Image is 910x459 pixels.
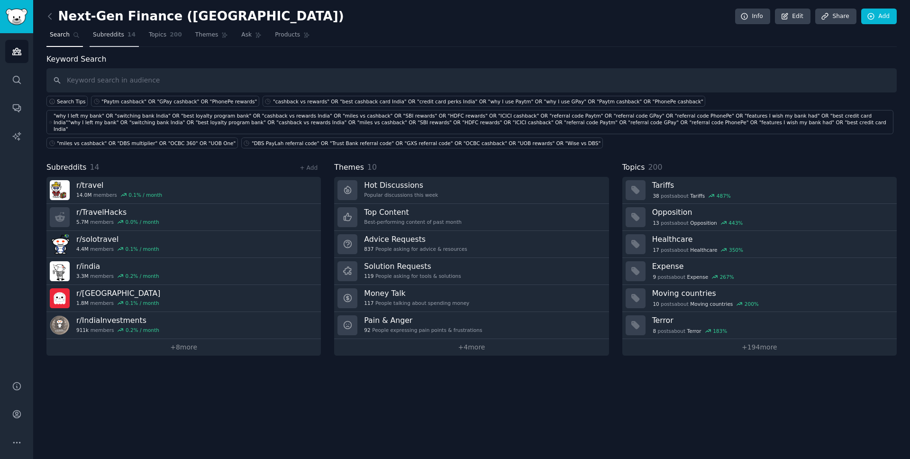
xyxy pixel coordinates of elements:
[76,180,162,190] h3: r/ travel
[50,261,70,281] img: india
[652,192,732,200] div: post s about
[652,207,890,217] h3: Opposition
[263,96,705,107] a: "cashback vs rewards" OR "best cashback card India" OR "credit card perks India" OR "why I use Pa...
[364,192,438,198] div: Popular discussions this week
[300,165,318,171] a: + Add
[653,193,659,199] span: 38
[364,327,482,333] div: People expressing pain points & frustrations
[149,31,166,39] span: Topics
[690,220,717,226] span: Opposition
[364,288,469,298] h3: Money Talk
[687,328,701,334] span: Terror
[622,177,897,204] a: Tariffs38postsaboutTariffs487%
[720,274,734,280] div: 267 %
[101,98,257,105] div: "Paytm cashback" OR "GPay cashback" OR "PhonePe rewards"
[652,300,760,308] div: post s about
[46,312,321,339] a: r/IndiaInvestments911kmembers0.2% / month
[76,246,159,252] div: members
[334,162,364,174] span: Themes
[364,180,438,190] h3: Hot Discussions
[622,231,897,258] a: Healthcare17postsaboutHealthcare350%
[57,140,236,147] div: "miles vs cashback" OR "DBS multiplier" OR "OCBC 360" OR "UOB One"
[170,31,182,39] span: 200
[334,258,609,285] a: Solution Requests119People asking for tools & solutions
[76,234,159,244] h3: r/ solotravel
[93,31,124,39] span: Subreddits
[364,327,370,333] span: 92
[653,328,656,334] span: 8
[50,31,70,39] span: Search
[76,288,160,298] h3: r/ [GEOGRAPHIC_DATA]
[690,193,705,199] span: Tariffs
[815,9,856,25] a: Share
[238,28,265,47] a: Ask
[334,312,609,339] a: Pain & Anger92People expressing pain points & frustrations
[46,231,321,258] a: r/solotravel4.4Mmembers0.1% / month
[652,219,744,227] div: post s about
[146,28,185,47] a: Topics200
[46,55,106,64] label: Keyword Search
[367,163,377,172] span: 10
[76,192,91,198] span: 14.0M
[90,28,139,47] a: Subreddits14
[91,96,259,107] a: "Paytm cashback" OR "GPay cashback" OR "PhonePe rewards"
[364,234,467,244] h3: Advice Requests
[364,261,461,271] h3: Solution Requests
[76,327,89,333] span: 911k
[364,246,467,252] div: People asking for advice & resources
[46,258,321,285] a: r/india3.3Mmembers0.2% / month
[653,220,659,226] span: 13
[76,327,159,333] div: members
[652,273,735,281] div: post s about
[90,163,100,172] span: 14
[76,246,89,252] span: 4.4M
[76,192,162,198] div: members
[652,246,744,254] div: post s about
[126,300,159,306] div: 0.1 % / month
[861,9,897,25] a: Add
[46,285,321,312] a: r/[GEOGRAPHIC_DATA]1.8Mmembers0.1% / month
[126,273,159,279] div: 0.2 % / month
[46,138,238,148] a: "miles vs cashback" OR "DBS multiplier" OR "OCBC 360" OR "UOB One"
[652,261,890,271] h3: Expense
[46,110,893,134] a: "why I left my bank" OR "switching bank India" OR "best loyalty program bank" OR "cashback vs rew...
[50,234,70,254] img: solotravel
[334,285,609,312] a: Money Talk117People talking about spending money
[729,247,743,253] div: 350 %
[728,220,743,226] div: 443 %
[46,339,321,356] a: +8more
[6,9,27,25] img: GummySearch logo
[50,288,70,308] img: singapore
[622,162,645,174] span: Topics
[622,258,897,285] a: Expense9postsaboutExpense267%
[192,28,232,47] a: Themes
[653,301,659,307] span: 10
[735,9,770,25] a: Info
[652,315,890,325] h3: Terror
[653,274,656,280] span: 9
[364,219,462,225] div: Best-performing content of past month
[272,28,313,47] a: Products
[690,247,717,253] span: Healthcare
[50,315,70,335] img: IndiaInvestments
[745,301,759,307] div: 200 %
[622,339,897,356] a: +194more
[46,28,83,47] a: Search
[57,98,86,105] span: Search Tips
[775,9,810,25] a: Edit
[717,193,731,199] div: 487 %
[46,204,321,231] a: r/TravelHacks5.7Mmembers0.0% / month
[46,68,897,92] input: Keyword search in audience
[76,273,89,279] span: 3.3M
[50,180,70,200] img: travel
[690,301,733,307] span: Moving countries
[652,234,890,244] h3: Healthcare
[364,315,482,325] h3: Pain & Anger
[364,207,462,217] h3: Top Content
[364,246,373,252] span: 837
[76,273,159,279] div: members
[46,96,88,107] button: Search Tips
[364,273,373,279] span: 119
[76,207,159,217] h3: r/ TravelHacks
[334,204,609,231] a: Top ContentBest-performing content of past month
